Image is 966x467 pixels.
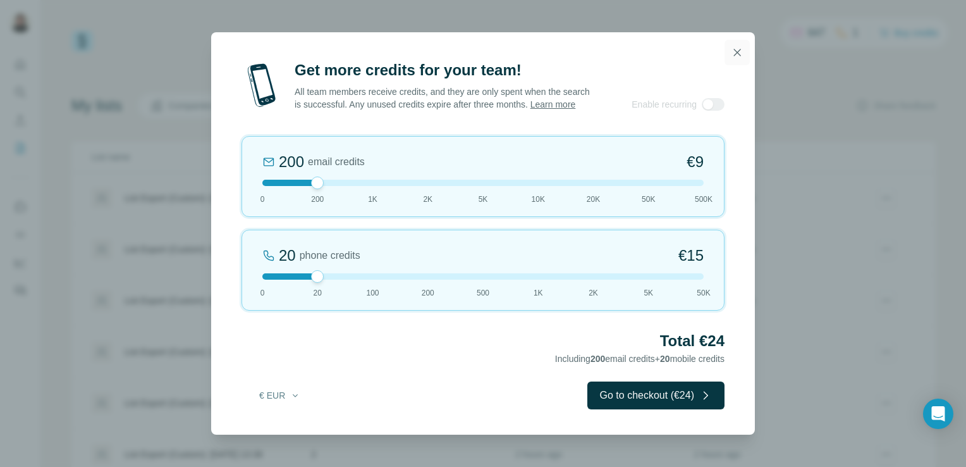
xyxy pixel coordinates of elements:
[314,287,322,299] span: 20
[422,287,434,299] span: 200
[241,60,282,111] img: mobile-phone
[534,287,543,299] span: 1K
[678,246,704,266] span: €15
[477,287,489,299] span: 500
[587,194,600,205] span: 20K
[923,399,953,429] div: Open Intercom Messenger
[555,354,724,364] span: Including email credits + mobile credits
[644,287,653,299] span: 5K
[479,194,488,205] span: 5K
[695,194,712,205] span: 500K
[279,152,304,172] div: 200
[687,152,704,172] span: €9
[697,287,710,299] span: 50K
[587,382,724,409] button: Go to checkout (€24)
[368,194,377,205] span: 1K
[295,85,591,111] p: All team members receive credits, and they are only spent when the search is successful. Any unus...
[532,194,545,205] span: 10K
[530,99,576,109] a: Learn more
[308,154,365,170] span: email credits
[279,246,296,266] div: 20
[423,194,432,205] span: 2K
[589,287,598,299] span: 2K
[660,354,670,364] span: 20
[642,194,655,205] span: 50K
[590,354,605,364] span: 200
[311,194,324,205] span: 200
[366,287,379,299] span: 100
[241,331,724,351] h2: Total €24
[300,248,360,263] span: phone credits
[250,384,309,407] button: € EUR
[632,98,697,111] span: Enable recurring
[260,287,265,299] span: 0
[260,194,265,205] span: 0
